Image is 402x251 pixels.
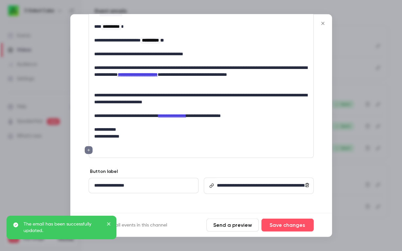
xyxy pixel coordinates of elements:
button: close [107,221,111,229]
button: Close [316,17,329,30]
p: The email has been successfully updated. [24,221,102,234]
button: Send a preview [206,219,259,232]
button: Save changes [261,219,314,232]
label: Apply to all events in this channel [89,222,167,228]
div: editor [89,178,198,193]
div: editor [214,178,313,193]
label: Button label [89,169,118,175]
